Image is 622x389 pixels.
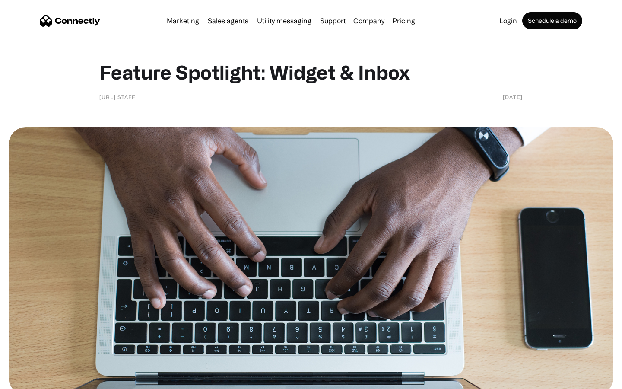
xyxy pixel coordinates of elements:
a: Sales agents [204,17,252,24]
aside: Language selected: English [9,374,52,386]
ul: Language list [17,374,52,386]
a: Utility messaging [254,17,315,24]
a: Schedule a demo [522,12,582,29]
a: Login [496,17,520,24]
h1: Feature Spotlight: Widget & Inbox [99,61,523,84]
a: Marketing [163,17,203,24]
a: Pricing [389,17,419,24]
a: Support [317,17,349,24]
div: Company [353,15,384,27]
div: [DATE] [503,92,523,101]
div: [URL] staff [99,92,135,101]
